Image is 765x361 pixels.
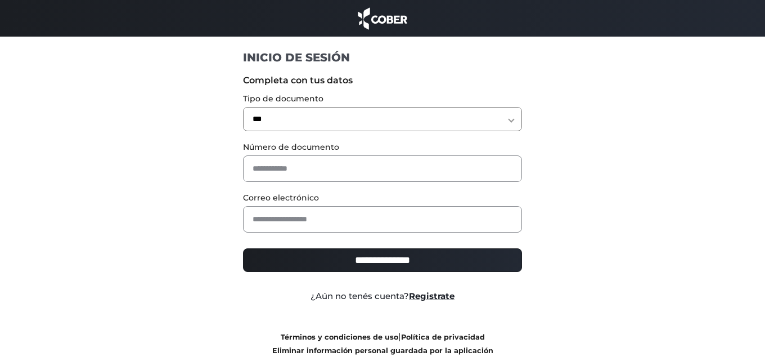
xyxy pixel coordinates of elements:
[281,333,398,341] a: Términos y condiciones de uso
[401,333,485,341] a: Política de privacidad
[235,330,531,357] div: |
[243,74,523,87] label: Completa con tus datos
[243,192,523,204] label: Correo electrónico
[409,291,454,301] a: Registrate
[355,6,410,31] img: cober_marca.png
[235,290,531,303] div: ¿Aún no tenés cuenta?
[243,141,523,153] label: Número de documento
[243,50,523,65] h1: INICIO DE SESIÓN
[243,93,523,105] label: Tipo de documento
[272,346,493,355] a: Eliminar información personal guardada por la aplicación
